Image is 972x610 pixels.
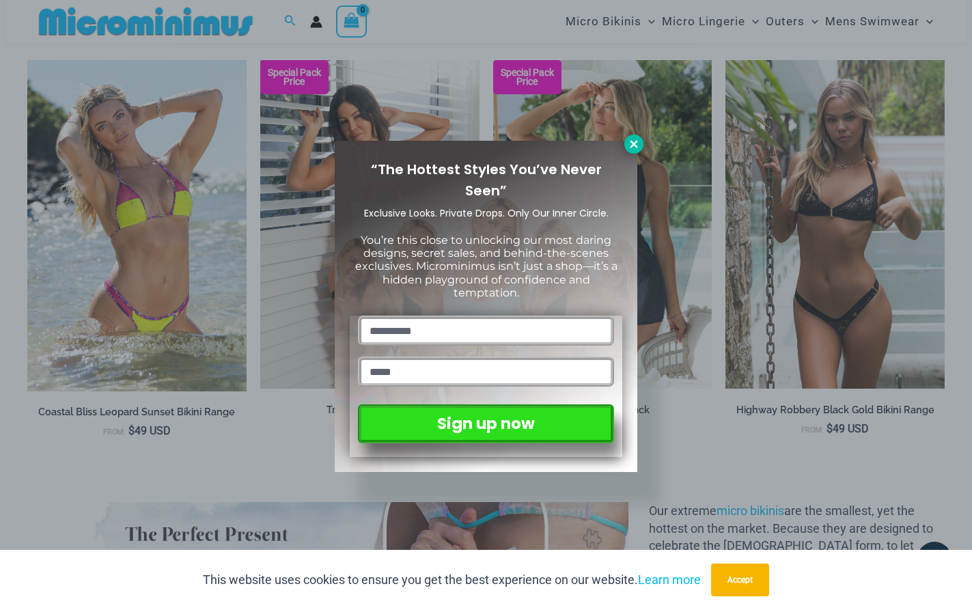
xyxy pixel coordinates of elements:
[358,404,614,443] button: Sign up now
[624,135,643,154] button: Close
[364,206,609,220] span: Exclusive Looks. Private Drops. Only Our Inner Circle.
[355,234,617,299] span: You’re this close to unlocking our most daring designs, secret sales, and behind-the-scenes exclu...
[371,160,602,200] span: “The Hottest Styles You’ve Never Seen”
[203,570,701,590] p: This website uses cookies to ensure you get the best experience on our website.
[638,572,701,587] a: Learn more
[711,564,769,596] button: Accept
